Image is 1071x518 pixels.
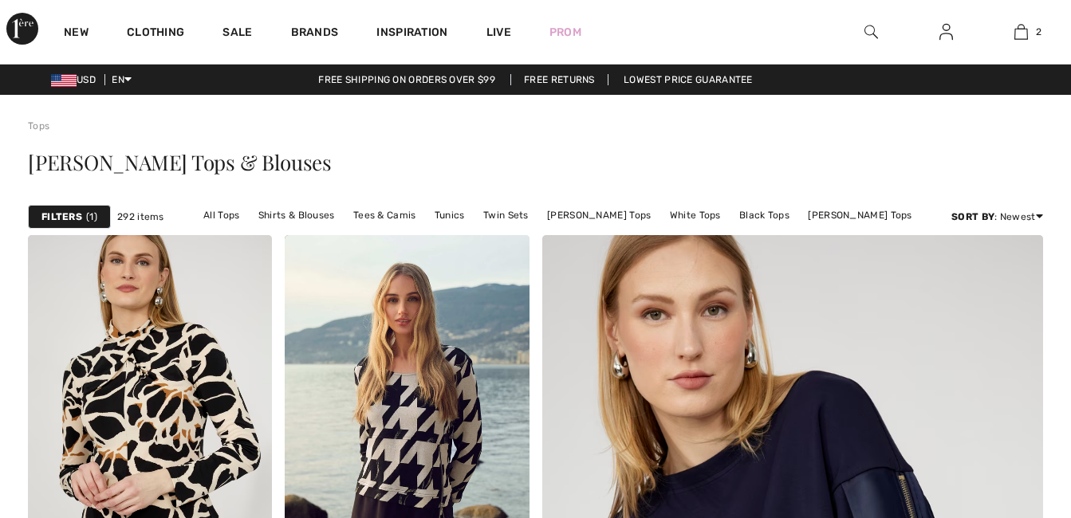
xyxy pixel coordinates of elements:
span: 1 [86,210,97,224]
iframe: Opens a widget where you can find more information [969,398,1055,438]
img: search the website [864,22,878,41]
img: 1ère Avenue [6,13,38,45]
a: Black Tops [731,205,797,226]
a: Tops [28,120,49,131]
span: [PERSON_NAME] Tops & Blouses [28,148,332,176]
a: Live [486,24,511,41]
a: Prom [549,24,581,41]
span: 292 items [117,210,164,224]
img: My Bag [1014,22,1028,41]
a: White Tops [662,205,729,226]
a: Tunics [427,205,473,226]
a: New [64,26,89,42]
a: Shirts & Blouses [250,205,343,226]
a: All Tops [195,205,247,226]
strong: Sort By [951,211,994,222]
strong: Filters [41,210,82,224]
a: Sign In [927,22,966,42]
a: [PERSON_NAME] Tops [800,205,919,226]
span: EN [112,74,132,85]
a: 2 [984,22,1057,41]
img: US Dollar [51,74,77,87]
a: Sale [222,26,252,42]
a: Brands [291,26,339,42]
a: Twin Sets [475,205,537,226]
span: Inspiration [376,26,447,42]
a: Free Returns [510,74,608,85]
a: Lowest Price Guarantee [611,74,766,85]
span: USD [51,74,102,85]
a: Tees & Camis [345,205,424,226]
img: My Info [939,22,953,41]
a: [PERSON_NAME] Tops [539,205,659,226]
a: Clothing [127,26,184,42]
a: Free shipping on orders over $99 [305,74,508,85]
div: : Newest [951,210,1043,224]
span: 2 [1036,25,1041,39]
